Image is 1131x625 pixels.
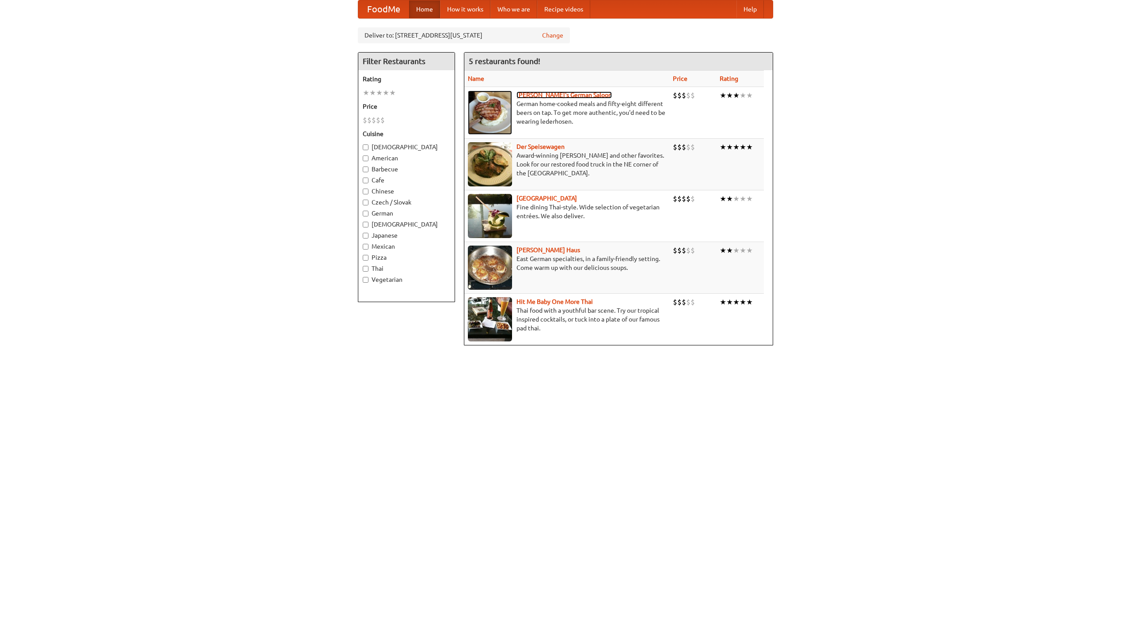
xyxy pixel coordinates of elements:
img: satay.jpg [468,194,512,238]
input: German [363,211,368,216]
img: speisewagen.jpg [468,142,512,186]
a: Who we are [490,0,537,18]
label: Mexican [363,242,450,251]
a: Der Speisewagen [516,143,565,150]
li: ★ [740,142,746,152]
li: ★ [389,88,396,98]
a: Hit Me Baby One More Thai [516,298,593,305]
label: Thai [363,264,450,273]
li: $ [677,194,682,204]
li: ★ [733,91,740,100]
input: [DEMOGRAPHIC_DATA] [363,144,368,150]
h4: Filter Restaurants [358,53,455,70]
h5: Price [363,102,450,111]
img: esthers.jpg [468,91,512,135]
li: $ [367,115,372,125]
a: Rating [720,75,738,82]
a: Price [673,75,687,82]
label: Japanese [363,231,450,240]
a: FoodMe [358,0,409,18]
li: $ [686,297,691,307]
li: ★ [740,297,746,307]
li: $ [691,142,695,152]
a: Change [542,31,563,40]
li: ★ [369,88,376,98]
li: ★ [746,194,753,204]
li: $ [691,194,695,204]
label: Vegetarian [363,275,450,284]
li: $ [673,246,677,255]
img: kohlhaus.jpg [468,246,512,290]
h5: Rating [363,75,450,83]
li: $ [691,297,695,307]
li: $ [686,246,691,255]
li: ★ [726,297,733,307]
label: [DEMOGRAPHIC_DATA] [363,220,450,229]
a: How it works [440,0,490,18]
li: ★ [376,88,383,98]
li: $ [691,91,695,100]
label: [DEMOGRAPHIC_DATA] [363,143,450,152]
li: ★ [720,246,726,255]
li: $ [682,246,686,255]
label: Barbecue [363,165,450,174]
label: Czech / Slovak [363,198,450,207]
input: Vegetarian [363,277,368,283]
li: ★ [746,246,753,255]
input: American [363,155,368,161]
a: [PERSON_NAME] Haus [516,246,580,254]
p: East German specialties, in a family-friendly setting. Come warm up with our delicious soups. [468,254,666,272]
li: ★ [720,297,726,307]
p: German home-cooked meals and fifty-eight different beers on tap. To get more authentic, you'd nee... [468,99,666,126]
p: Award-winning [PERSON_NAME] and other favorites. Look for our restored food truck in the NE corne... [468,151,666,178]
li: $ [363,115,367,125]
li: $ [682,194,686,204]
a: Name [468,75,484,82]
li: ★ [740,194,746,204]
li: $ [673,194,677,204]
li: ★ [720,194,726,204]
li: $ [673,91,677,100]
li: $ [380,115,385,125]
li: ★ [746,91,753,100]
li: ★ [726,91,733,100]
li: $ [682,91,686,100]
label: Cafe [363,176,450,185]
li: $ [682,297,686,307]
li: ★ [740,246,746,255]
li: ★ [733,194,740,204]
b: [GEOGRAPHIC_DATA] [516,195,577,202]
input: Mexican [363,244,368,250]
label: American [363,154,450,163]
li: $ [677,91,682,100]
a: Help [736,0,764,18]
label: Chinese [363,187,450,196]
input: [DEMOGRAPHIC_DATA] [363,222,368,227]
li: ★ [740,91,746,100]
div: Deliver to: [STREET_ADDRESS][US_STATE] [358,27,570,43]
li: $ [686,194,691,204]
li: ★ [720,91,726,100]
a: [PERSON_NAME]'s German Saloon [516,91,612,98]
li: $ [691,246,695,255]
li: $ [673,142,677,152]
li: ★ [720,142,726,152]
li: ★ [726,246,733,255]
li: ★ [726,142,733,152]
label: German [363,209,450,218]
li: $ [376,115,380,125]
li: $ [673,297,677,307]
li: ★ [733,297,740,307]
p: Thai food with a youthful bar scene. Try our tropical inspired cocktails, or tuck into a plate of... [468,306,666,333]
input: Barbecue [363,167,368,172]
input: Cafe [363,178,368,183]
li: ★ [733,142,740,152]
li: $ [682,142,686,152]
li: ★ [733,246,740,255]
li: ★ [746,142,753,152]
input: Japanese [363,233,368,239]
